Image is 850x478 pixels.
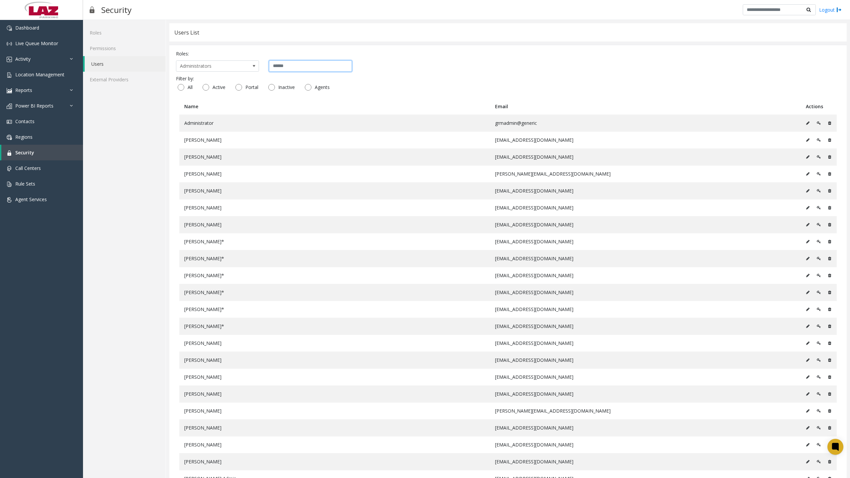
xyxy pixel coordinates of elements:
[490,233,801,250] td: [EMAIL_ADDRESS][DOMAIN_NAME]
[179,301,490,318] td: [PERSON_NAME]*
[176,61,242,71] span: Administrators
[176,75,840,82] div: Filter by:
[7,41,12,46] img: 'icon'
[311,84,333,91] span: Agents
[490,402,801,419] td: [PERSON_NAME][EMAIL_ADDRESS][DOMAIN_NAME]
[179,335,490,352] td: [PERSON_NAME]
[15,149,34,156] span: Security
[490,98,801,115] th: Email
[15,103,53,109] span: Power BI Reports
[179,148,490,165] td: [PERSON_NAME]
[179,436,490,453] td: [PERSON_NAME]
[179,233,490,250] td: [PERSON_NAME]*
[490,131,801,148] td: [EMAIL_ADDRESS][DOMAIN_NAME]
[490,148,801,165] td: [EMAIL_ADDRESS][DOMAIN_NAME]
[7,57,12,62] img: 'icon'
[179,267,490,284] td: [PERSON_NAME]*
[490,368,801,385] td: [EMAIL_ADDRESS][DOMAIN_NAME]
[179,368,490,385] td: [PERSON_NAME]
[490,165,801,182] td: [PERSON_NAME][EMAIL_ADDRESS][DOMAIN_NAME]
[15,40,58,46] span: Live Queue Monitor
[490,250,801,267] td: [EMAIL_ADDRESS][DOMAIN_NAME]
[7,104,12,109] img: 'icon'
[179,419,490,436] td: [PERSON_NAME]
[7,88,12,93] img: 'icon'
[15,165,41,171] span: Call Centers
[7,166,12,171] img: 'icon'
[179,284,490,301] td: [PERSON_NAME]*
[490,352,801,368] td: [EMAIL_ADDRESS][DOMAIN_NAME]
[179,199,490,216] td: [PERSON_NAME]
[83,25,166,40] a: Roles
[836,6,842,13] img: logout
[179,250,490,267] td: [PERSON_NAME]*
[819,6,842,13] a: Logout
[83,40,166,56] a: Permissions
[490,436,801,453] td: [EMAIL_ADDRESS][DOMAIN_NAME]
[490,267,801,284] td: [EMAIL_ADDRESS][DOMAIN_NAME]
[490,453,801,470] td: [EMAIL_ADDRESS][DOMAIN_NAME]
[15,118,35,124] span: Contacts
[490,216,801,233] td: [EMAIL_ADDRESS][DOMAIN_NAME]
[179,165,490,182] td: [PERSON_NAME]
[179,98,490,115] th: Name
[179,385,490,402] td: [PERSON_NAME]
[15,196,47,202] span: Agent Services
[490,115,801,131] td: grmadmin@generic
[7,26,12,31] img: 'icon'
[179,402,490,419] td: [PERSON_NAME]
[490,199,801,216] td: [EMAIL_ADDRESS][DOMAIN_NAME]
[490,284,801,301] td: [EMAIL_ADDRESS][DOMAIN_NAME]
[490,318,801,335] td: [EMAIL_ADDRESS][DOMAIN_NAME]
[490,385,801,402] td: [EMAIL_ADDRESS][DOMAIN_NAME]
[179,318,490,335] td: [PERSON_NAME]*
[184,84,196,91] span: All
[98,2,135,18] h3: Security
[174,28,199,37] div: Users List
[179,216,490,233] td: [PERSON_NAME]
[15,181,35,187] span: Rule Sets
[203,84,209,91] input: Active
[1,145,83,160] a: Security
[83,72,166,87] a: External Providers
[7,182,12,187] img: 'icon'
[179,182,490,199] td: [PERSON_NAME]
[305,84,311,91] input: Agents
[15,56,31,62] span: Activity
[15,25,39,31] span: Dashboard
[242,84,262,91] span: Portal
[179,131,490,148] td: [PERSON_NAME]
[85,56,166,72] a: Users
[179,453,490,470] td: [PERSON_NAME]
[801,98,837,115] th: Actions
[7,135,12,140] img: 'icon'
[235,84,242,91] input: Portal
[179,115,490,131] td: Administrator
[15,87,32,93] span: Reports
[275,84,298,91] span: Inactive
[7,197,12,202] img: 'icon'
[268,84,275,91] input: Inactive
[490,301,801,318] td: [EMAIL_ADDRESS][DOMAIN_NAME]
[7,150,12,156] img: 'icon'
[7,119,12,124] img: 'icon'
[490,182,801,199] td: [EMAIL_ADDRESS][DOMAIN_NAME]
[7,72,12,78] img: 'icon'
[209,84,229,91] span: Active
[15,71,64,78] span: Location Management
[90,2,95,18] img: pageIcon
[490,335,801,352] td: [EMAIL_ADDRESS][DOMAIN_NAME]
[15,134,33,140] span: Regions
[176,50,840,57] div: Roles:
[179,352,490,368] td: [PERSON_NAME]
[178,84,184,91] input: All
[490,419,801,436] td: [EMAIL_ADDRESS][DOMAIN_NAME]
